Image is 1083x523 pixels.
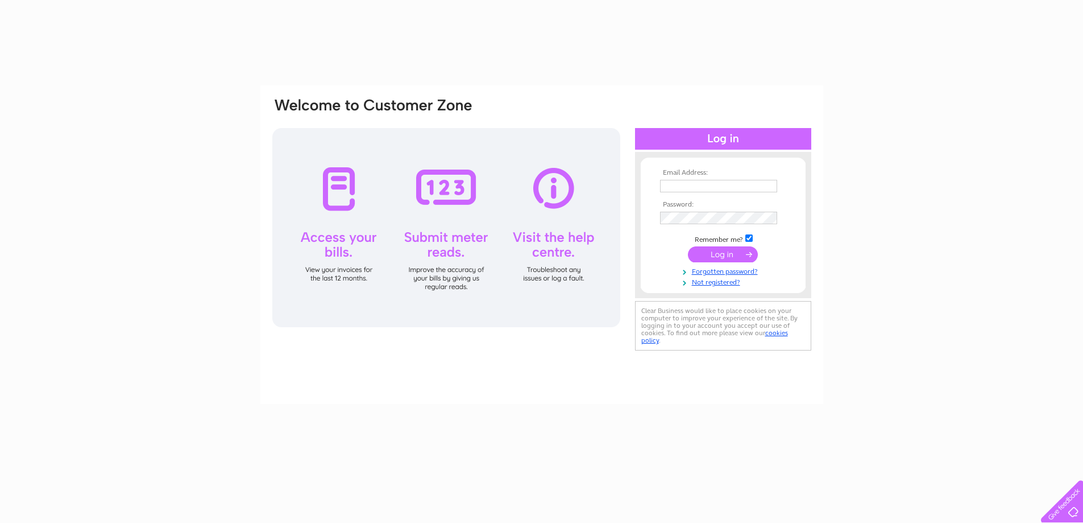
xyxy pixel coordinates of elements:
[657,233,789,244] td: Remember me?
[657,201,789,209] th: Password:
[641,329,788,344] a: cookies policy
[660,276,789,287] a: Not registered?
[657,169,789,177] th: Email Address:
[660,265,789,276] a: Forgotten password?
[635,301,811,351] div: Clear Business would like to place cookies on your computer to improve your experience of the sit...
[688,246,758,262] input: Submit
